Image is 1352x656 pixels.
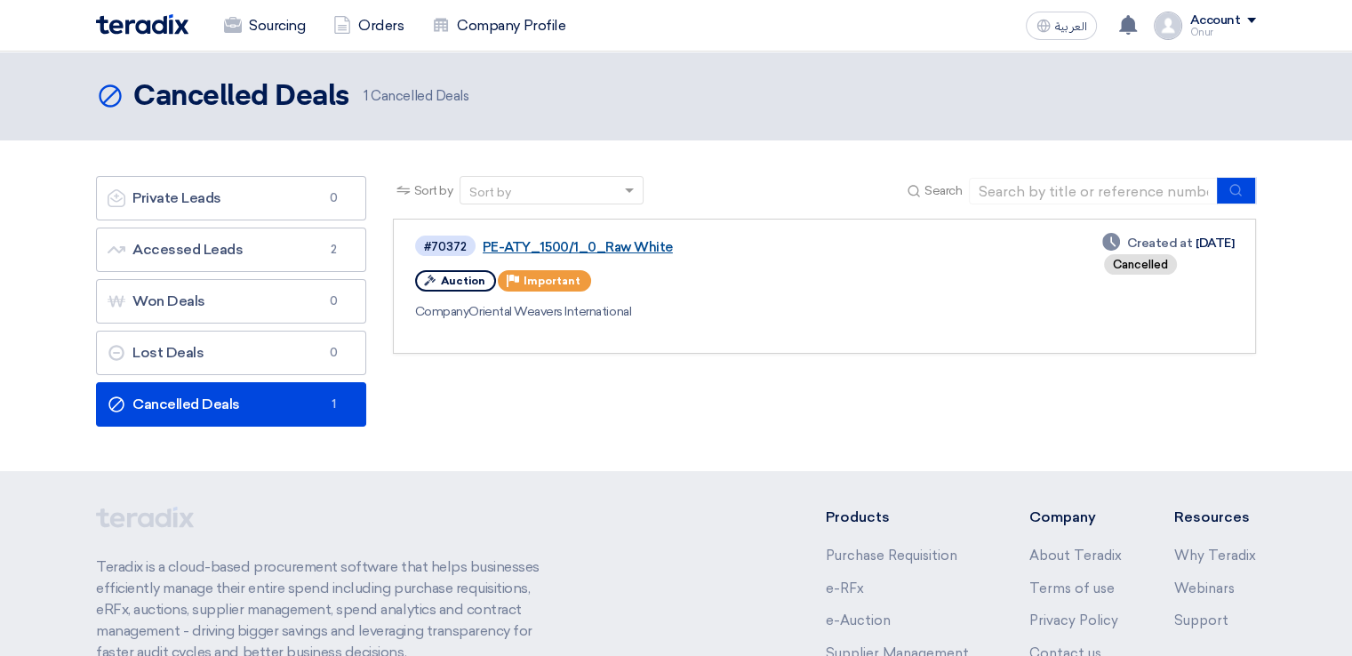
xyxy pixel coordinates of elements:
[319,6,418,45] a: Orders
[483,239,927,255] a: PE-ATY_1500/1_0_Raw White
[1174,612,1228,628] a: Support
[415,304,469,319] span: Company
[469,183,511,202] div: Sort by
[96,176,366,220] a: Private Leads0
[1104,254,1177,275] div: Cancelled
[323,189,344,207] span: 0
[133,79,349,115] h2: Cancelled Deals
[1028,507,1121,528] li: Company
[364,86,468,107] span: Cancelled Deals
[826,580,864,596] a: e-RFx
[1102,234,1234,252] div: [DATE]
[96,14,188,35] img: Teradix logo
[524,275,580,287] span: Important
[441,275,485,287] span: Auction
[323,292,344,310] span: 0
[323,241,344,259] span: 2
[1154,12,1182,40] img: profile_test.png
[415,302,931,321] div: Oriental Weavers International
[969,178,1218,204] input: Search by title or reference number
[323,396,344,413] span: 1
[210,6,319,45] a: Sourcing
[1127,234,1192,252] span: Created at
[364,88,368,104] span: 1
[1028,580,1114,596] a: Terms of use
[323,344,344,362] span: 0
[1174,507,1256,528] li: Resources
[826,548,957,564] a: Purchase Requisition
[1189,28,1256,37] div: Onur
[826,612,891,628] a: e-Auction
[1028,612,1117,628] a: Privacy Policy
[1189,13,1240,28] div: Account
[96,382,366,427] a: Cancelled Deals1
[1054,20,1086,33] span: العربية
[1174,548,1256,564] a: Why Teradix
[96,279,366,324] a: Won Deals0
[1028,548,1121,564] a: About Teradix
[826,507,976,528] li: Products
[1026,12,1097,40] button: العربية
[1174,580,1235,596] a: Webinars
[414,181,453,200] span: Sort by
[424,241,467,252] div: #70372
[96,331,366,375] a: Lost Deals0
[924,181,962,200] span: Search
[96,228,366,272] a: Accessed Leads2
[418,6,580,45] a: Company Profile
